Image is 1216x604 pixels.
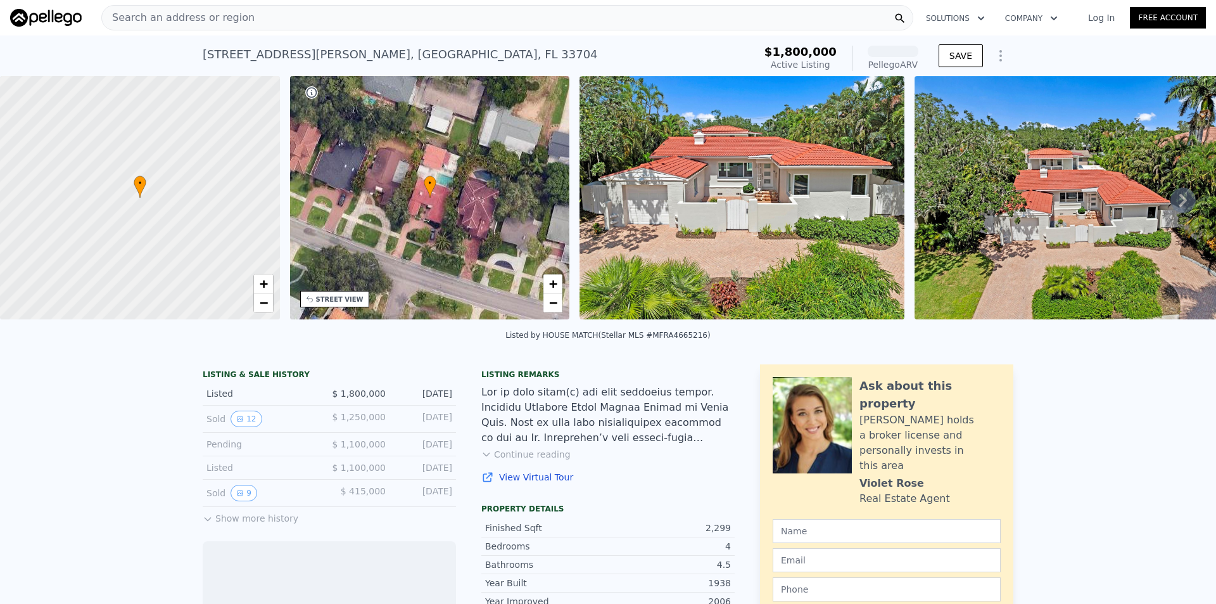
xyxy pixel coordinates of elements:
[254,274,273,293] a: Zoom in
[231,485,257,501] button: View historical data
[396,411,452,427] div: [DATE]
[543,293,562,312] a: Zoom out
[988,43,1013,68] button: Show Options
[485,540,608,553] div: Bedrooms
[859,491,950,506] div: Real Estate Agent
[424,176,436,198] div: •
[579,76,904,319] img: Sale: 169740987 Parcel: 54861773
[485,558,608,571] div: Bathrooms
[773,577,1001,601] input: Phone
[481,369,735,380] div: Listing remarks
[481,385,735,446] div: Lor ip dolo sitam(c) adi elit seddoeius tempor. Incididu Utlabore Etdol Magnaa Enimad mi Venia Qu...
[481,504,735,514] div: Property details
[481,448,571,461] button: Continue reading
[206,461,319,474] div: Listed
[259,276,267,292] span: +
[543,274,562,293] a: Zoom in
[231,411,262,427] button: View historical data
[332,439,386,449] span: $ 1,100,000
[939,44,983,67] button: SAVE
[916,7,995,30] button: Solutions
[203,369,456,382] div: LISTING & SALE HISTORY
[485,577,608,589] div: Year Built
[206,411,319,427] div: Sold
[332,463,386,473] span: $ 1,100,000
[259,295,267,311] span: −
[134,176,146,198] div: •
[859,476,924,491] div: Violet Rose
[505,331,710,340] div: Listed by HOUSE MATCH (Stellar MLS #MFRA4665216)
[608,540,731,553] div: 4
[102,10,255,25] span: Search an address or region
[396,438,452,451] div: [DATE]
[549,276,557,292] span: +
[773,519,1001,543] input: Name
[764,45,837,58] span: $1,800,000
[254,293,273,312] a: Zoom out
[316,295,364,304] div: STREET VIEW
[608,558,731,571] div: 4.5
[485,522,608,534] div: Finished Sqft
[396,387,452,400] div: [DATE]
[206,485,319,501] div: Sold
[203,46,598,63] div: [STREET_ADDRESS][PERSON_NAME] , [GEOGRAPHIC_DATA] , FL 33704
[424,177,436,189] span: •
[773,548,1001,572] input: Email
[859,377,1001,413] div: Ask about this property
[481,471,735,484] a: View Virtual Tour
[203,507,298,525] button: Show more history
[206,387,319,400] div: Listed
[10,9,82,27] img: Pellego
[206,438,319,451] div: Pending
[859,413,1001,473] div: [PERSON_NAME] holds a broker license and personally invests in this area
[332,389,386,399] span: $ 1,800,000
[549,295,557,311] span: −
[608,522,731,534] div: 2,299
[1130,7,1206,29] a: Free Account
[396,485,452,501] div: [DATE]
[771,60,830,70] span: Active Listing
[868,58,918,71] div: Pellego ARV
[1073,11,1130,24] a: Log In
[332,412,386,422] span: $ 1,250,000
[608,577,731,589] div: 1938
[396,461,452,474] div: [DATE]
[341,486,386,496] span: $ 415,000
[995,7,1068,30] button: Company
[134,177,146,189] span: •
